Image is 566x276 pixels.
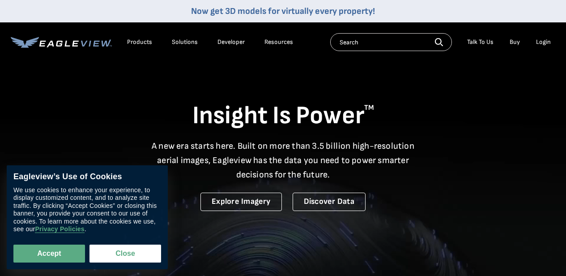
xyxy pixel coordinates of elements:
[536,38,551,46] div: Login
[264,38,293,46] div: Resources
[364,103,374,112] sup: TM
[13,245,85,263] button: Accept
[127,38,152,46] div: Products
[13,186,161,233] div: We use cookies to enhance your experience, to display customized content, and to analyze site tra...
[11,100,555,132] h1: Insight Is Power
[510,38,520,46] a: Buy
[217,38,245,46] a: Developer
[172,38,198,46] div: Solutions
[200,193,282,211] a: Explore Imagery
[35,226,84,233] a: Privacy Policies
[330,33,452,51] input: Search
[13,172,161,182] div: Eagleview’s Use of Cookies
[146,139,420,182] p: A new era starts here. Built on more than 3.5 billion high-resolution aerial images, Eagleview ha...
[191,6,375,17] a: Now get 3D models for virtually every property!
[467,38,494,46] div: Talk To Us
[293,193,366,211] a: Discover Data
[89,245,161,263] button: Close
